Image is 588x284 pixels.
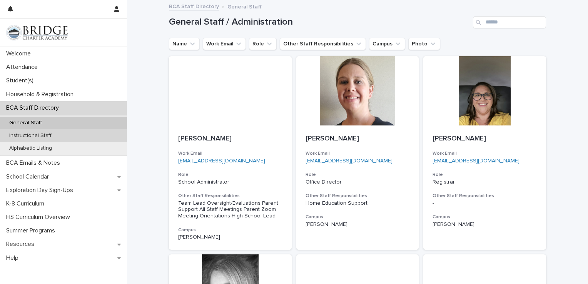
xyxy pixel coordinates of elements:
button: Other Staff Responsibilities [280,38,366,50]
a: BCA Staff Directory [169,2,219,10]
p: Summer Programs [3,227,61,234]
p: [PERSON_NAME] [433,221,537,228]
p: Attendance [3,63,44,71]
p: K-8 Curriculum [3,200,50,207]
button: Role [249,38,277,50]
input: Search [473,16,546,28]
h3: Campus [433,214,537,220]
a: [EMAIL_ADDRESS][DOMAIN_NAME] [178,158,265,164]
h3: Other Staff Responsibilities [178,193,282,199]
h3: Role [433,172,537,178]
p: Registrar [433,179,537,185]
div: Team Lead Oversight/Evaluations Parent Support All Staff Meetings Parent Zoom Meeting Orientation... [178,200,282,219]
p: [PERSON_NAME] [306,221,410,228]
button: Photo [408,38,440,50]
p: Household & Registration [3,91,80,98]
p: Student(s) [3,77,40,84]
p: BCA Staff Directory [3,104,65,112]
a: [EMAIL_ADDRESS][DOMAIN_NAME] [306,158,393,164]
p: General Staff [227,2,262,10]
p: Office Director [306,179,410,185]
p: Welcome [3,50,37,57]
h3: Work Email [306,150,410,157]
h1: General Staff / Administration [169,17,470,28]
p: [PERSON_NAME] [178,135,282,143]
h3: Other Staff Responsibilities [306,193,410,199]
p: [PERSON_NAME] [433,135,537,143]
p: Alphabetic Listing [3,145,58,152]
button: Campus [369,38,405,50]
h3: Role [306,172,410,178]
h3: Campus [178,227,282,233]
p: Help [3,254,25,262]
button: Work Email [203,38,246,50]
p: Resources [3,241,40,248]
button: Name [169,38,200,50]
a: [PERSON_NAME]Work Email[EMAIL_ADDRESS][DOMAIN_NAME]RoleSchool AdministratorOther Staff Responsibi... [169,56,292,250]
h3: Work Email [178,150,282,157]
div: Home Education Support [306,200,410,207]
p: HS Curriculum Overview [3,214,76,221]
p: School Administrator [178,179,282,185]
h3: Role [178,172,282,178]
p: Exploration Day Sign-Ups [3,187,79,194]
p: [PERSON_NAME] [178,234,282,241]
p: General Staff [3,120,48,126]
p: School Calendar [3,173,55,180]
img: V1C1m3IdTEidaUdm9Hs0 [6,25,68,40]
p: Instructional Staff [3,132,58,139]
h3: Work Email [433,150,537,157]
a: [EMAIL_ADDRESS][DOMAIN_NAME] [433,158,520,164]
p: [PERSON_NAME] [306,135,410,143]
div: - [433,200,537,207]
p: BCA Emails & Notes [3,159,66,167]
a: [PERSON_NAME]Work Email[EMAIL_ADDRESS][DOMAIN_NAME]RoleRegistrarOther Staff Responsibilities-Camp... [423,56,546,250]
h3: Campus [306,214,410,220]
h3: Other Staff Responsibilities [433,193,537,199]
a: [PERSON_NAME]Work Email[EMAIL_ADDRESS][DOMAIN_NAME]RoleOffice DirectorOther Staff Responsibilitie... [296,56,419,250]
